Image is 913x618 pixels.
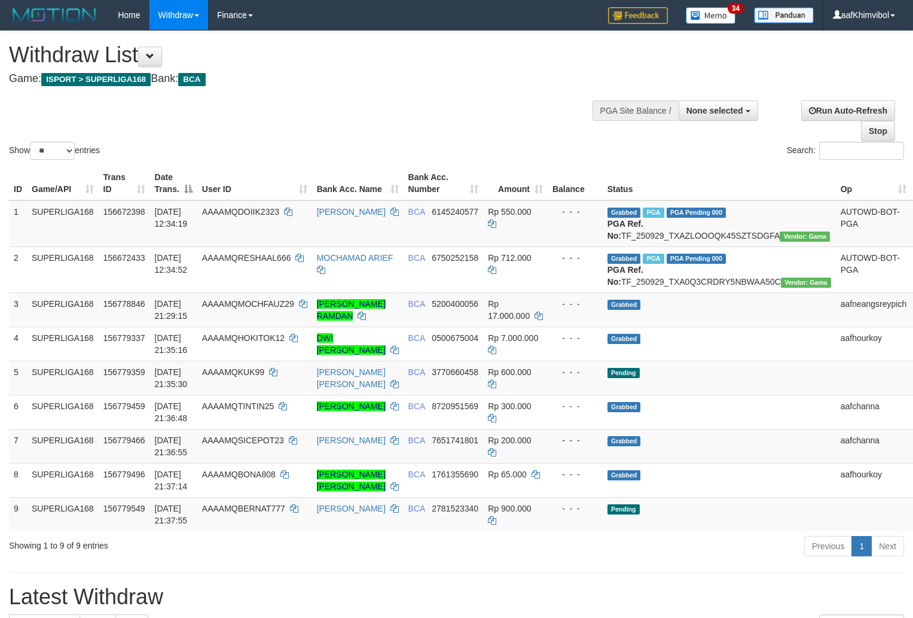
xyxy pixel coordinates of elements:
[155,253,188,275] span: [DATE] 12:34:52
[488,367,531,377] span: Rp 600.000
[836,246,912,293] td: AUTOWD-BOT-PGA
[603,200,836,247] td: TF_250929_TXAZLOOOQK45SZTSDGFA
[552,298,598,310] div: - - -
[603,246,836,293] td: TF_250929_TXA0Q3CRDRY5NBWAA50C
[603,166,836,200] th: Status
[754,7,814,23] img: panduan.png
[155,333,188,355] span: [DATE] 21:35:16
[202,367,264,377] span: AAAAMQKUK99
[686,7,736,24] img: Button%20Memo.svg
[408,367,425,377] span: BCA
[150,166,197,200] th: Date Trans.: activate to sort column descending
[607,300,641,310] span: Grabbed
[155,207,188,229] span: [DATE] 12:34:19
[178,73,205,86] span: BCA
[103,436,145,445] span: 156779466
[607,208,641,218] span: Grabbed
[103,333,145,343] span: 156779337
[9,43,597,67] h1: Withdraw List
[552,434,598,446] div: - - -
[780,232,830,242] span: Vendor URL: https://trx31.1velocity.biz
[607,436,641,446] span: Grabbed
[607,402,641,412] span: Grabbed
[552,206,598,218] div: - - -
[607,219,643,240] b: PGA Ref. No:
[432,207,478,217] span: Copy 6145240577 to clipboard
[9,142,100,160] label: Show entries
[155,401,188,423] span: [DATE] 21:36:48
[488,470,527,479] span: Rp 65.000
[27,200,99,247] td: SUPERLIGA168
[552,400,598,412] div: - - -
[488,333,538,343] span: Rp 7.000.000
[317,333,386,355] a: DWI [PERSON_NAME]
[836,429,912,463] td: aafchanna
[836,166,912,200] th: Op: activate to sort column ascending
[686,106,743,115] span: None selected
[317,436,386,445] a: [PERSON_NAME]
[607,504,640,515] span: Pending
[9,293,27,327] td: 3
[781,278,831,288] span: Vendor URL: https://trx31.1velocity.biz
[408,470,425,479] span: BCA
[27,246,99,293] td: SUPERLIGA168
[801,101,895,121] a: Run Auto-Refresh
[27,293,99,327] td: SUPERLIGA168
[27,166,99,200] th: Game/API: activate to sort column ascending
[404,166,484,200] th: Bank Acc. Number: activate to sort column ascending
[9,200,27,247] td: 1
[488,253,531,263] span: Rp 712.000
[432,367,478,377] span: Copy 3770660458 to clipboard
[408,401,425,411] span: BCA
[488,299,530,321] span: Rp 17.000.000
[787,142,904,160] label: Search:
[197,166,312,200] th: User ID: activate to sort column ascending
[667,254,726,264] span: PGA Pending
[317,299,386,321] a: [PERSON_NAME] RAMDAN
[836,395,912,429] td: aafchanna
[155,504,188,525] span: [DATE] 21:37:55
[103,367,145,377] span: 156779359
[643,254,664,264] span: Marked by aafsoycanthlai
[27,497,99,531] td: SUPERLIGA168
[432,470,478,479] span: Copy 1761355690 to clipboard
[408,333,425,343] span: BCA
[9,535,371,552] div: Showing 1 to 9 of 9 entries
[488,436,531,445] span: Rp 200.000
[432,436,478,445] span: Copy 7651741801 to clipboard
[552,468,598,480] div: - - -
[202,253,291,263] span: AAAAMQRESHAAL666
[607,334,641,344] span: Grabbed
[41,73,151,86] span: ISPORT > SUPERLIGA168
[9,73,597,85] h4: Game: Bank:
[408,436,425,445] span: BCA
[607,470,641,480] span: Grabbed
[202,207,279,217] span: AAAAMQDOIIK2323
[103,253,145,263] span: 156672433
[9,395,27,429] td: 6
[552,366,598,378] div: - - -
[317,207,386,217] a: [PERSON_NAME]
[155,299,188,321] span: [DATE] 21:29:15
[103,401,145,411] span: 156779459
[9,166,27,200] th: ID
[851,536,872,556] a: 1
[27,327,99,361] td: SUPERLIGA168
[9,429,27,463] td: 7
[819,142,904,160] input: Search:
[488,401,531,411] span: Rp 300.000
[432,333,478,343] span: Copy 0500675004 to clipboard
[27,395,99,429] td: SUPERLIGA168
[804,536,852,556] a: Previous
[432,401,478,411] span: Copy 8720951569 to clipboard
[9,246,27,293] td: 2
[643,208,664,218] span: Marked by aafsoycanthlai
[9,463,27,497] td: 8
[836,463,912,497] td: aafhourkoy
[861,121,895,141] a: Stop
[679,101,758,121] button: None selected
[408,207,425,217] span: BCA
[27,429,99,463] td: SUPERLIGA168
[103,504,145,513] span: 156779549
[155,367,188,389] span: [DATE] 21:35:30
